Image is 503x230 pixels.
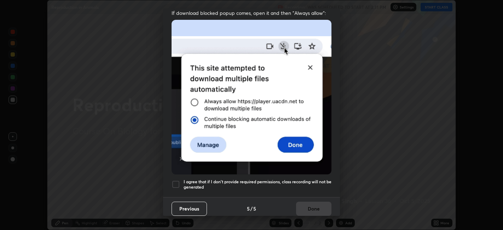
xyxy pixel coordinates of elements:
h4: 5 [247,205,250,212]
img: downloads-permission-blocked.gif [172,20,331,174]
span: If download blocked popup comes, open it and then "Always allow": [172,10,331,16]
h4: 5 [253,205,256,212]
button: Previous [172,202,207,216]
h4: / [250,205,253,212]
h5: I agree that if I don't provide required permissions, class recording will not be generated [184,179,331,190]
